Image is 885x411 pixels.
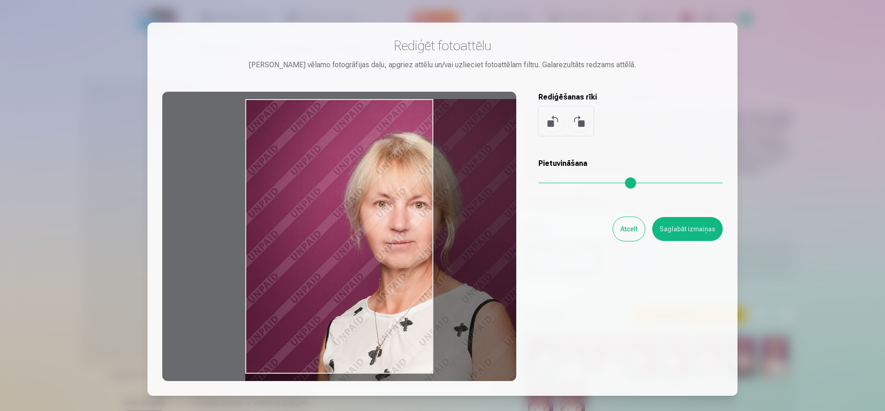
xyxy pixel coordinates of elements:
h5: Rediģēšanas rīki [538,92,723,103]
h5: Pietuvināšana [538,158,723,169]
div: [PERSON_NAME] vēlamo fotogrāfijas daļu, apgriez attēlu un/vai uzlieciet fotoattēlam filtru. Galar... [162,59,723,70]
button: Atcelt [613,217,645,241]
button: Saglabāt izmaiņas [652,217,723,241]
h3: Rediģēt fotoattēlu [162,37,723,54]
